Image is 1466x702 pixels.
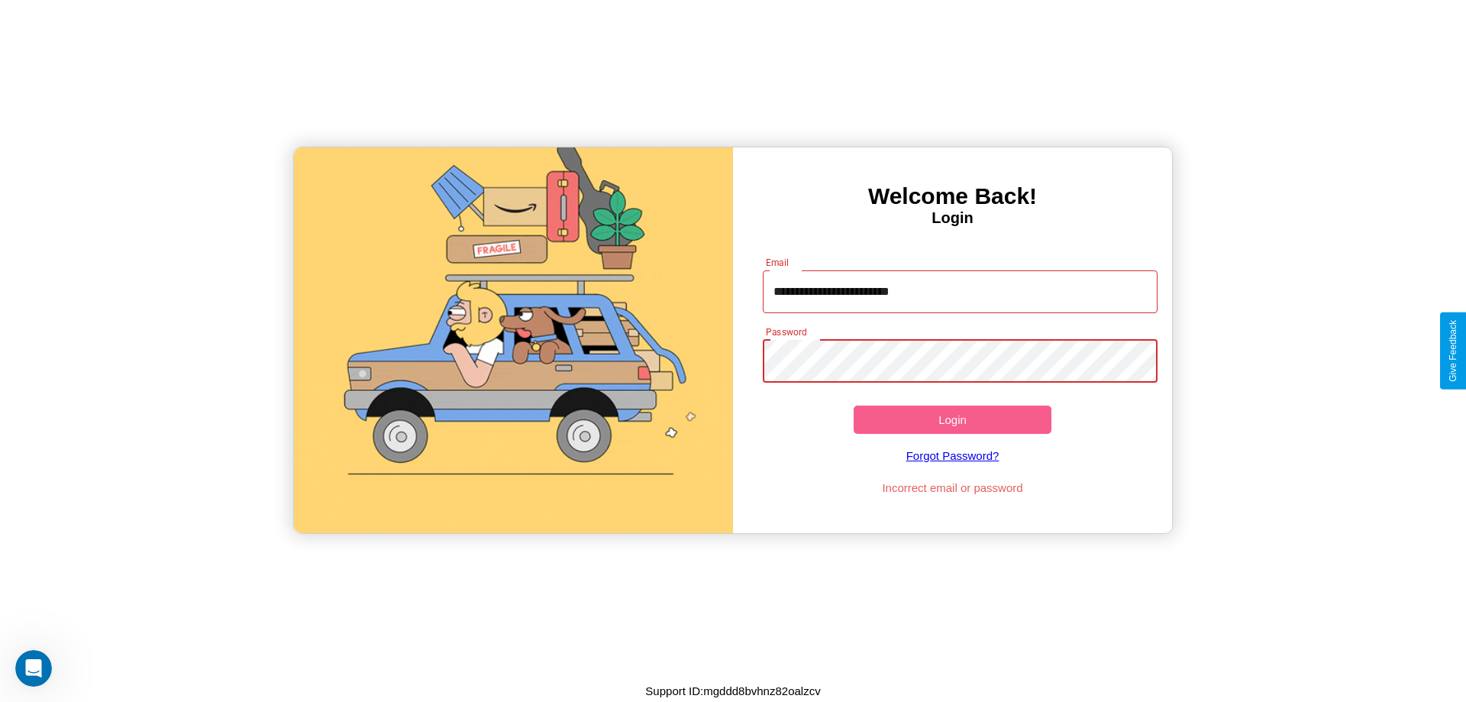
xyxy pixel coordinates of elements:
h3: Welcome Back! [733,183,1172,209]
label: Email [766,256,790,269]
h4: Login [733,209,1172,227]
p: Incorrect email or password [755,477,1151,498]
p: Support ID: mgddd8bvhnz82oalzcv [645,681,820,701]
div: Give Feedback [1448,320,1458,382]
img: gif [294,147,733,533]
a: Forgot Password? [755,434,1151,477]
label: Password [766,325,806,338]
button: Login [854,406,1051,434]
iframe: Intercom live chat [15,650,52,687]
